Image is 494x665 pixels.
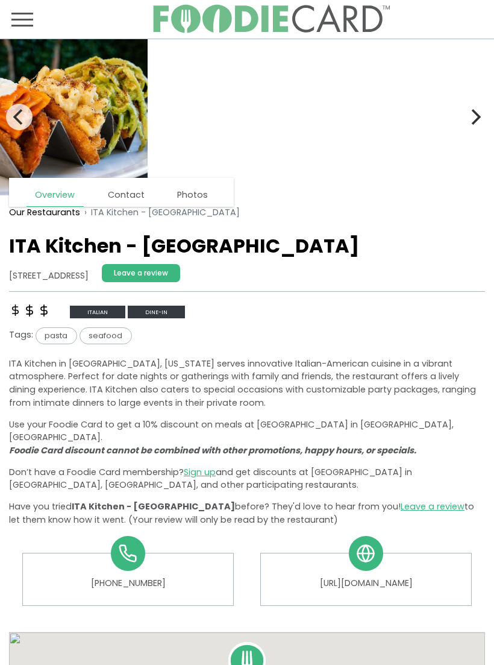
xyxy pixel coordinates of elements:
[80,206,240,219] li: ITA Kitchen - [GEOGRAPHIC_DATA]
[269,577,463,590] a: [URL][DOMAIN_NAME]
[80,327,132,344] span: seafood
[128,305,185,317] a: Dine-in
[9,418,485,458] p: Use your Foodie Card to get a 10% discount on meals at [GEOGRAPHIC_DATA] in [GEOGRAPHIC_DATA], [G...
[152,4,390,34] img: FoodieCard; Eat, Drink, Save, Donate
[128,306,185,318] span: Dine-in
[102,264,180,282] a: Leave a review
[9,200,485,225] nav: breadcrumb
[80,329,132,341] a: seafood
[36,327,77,344] span: pasta
[9,235,485,258] h1: ITA Kitchen - [GEOGRAPHIC_DATA]
[401,500,464,512] a: Leave a review
[31,577,225,590] a: [PHONE_NUMBER]
[461,104,488,130] button: Next
[9,500,485,526] p: Have you tried before? They'd love to hear from you! to let them know how it went. (Your review w...
[70,305,128,317] a: italian
[9,327,485,348] div: Tags:
[184,466,216,478] a: Sign up
[70,306,125,318] span: italian
[9,206,80,219] a: Our Restaurants
[9,444,416,456] i: Foodie Card discount cannot be combined with other promotions, happy hours, or specials.
[9,466,485,492] p: Don’t have a Foodie Card membership? and get discounts at [GEOGRAPHIC_DATA] in [GEOGRAPHIC_DATA],...
[27,184,84,207] a: Overview
[9,178,234,207] nav: page links
[72,500,235,512] span: ITA Kitchen - [GEOGRAPHIC_DATA]
[99,184,153,206] a: Contact
[6,104,33,130] button: Previous
[169,184,217,206] a: Photos
[33,329,80,341] a: pasta
[9,269,89,283] address: [STREET_ADDRESS]
[9,358,485,409] p: ITA Kitchen in [GEOGRAPHIC_DATA], [US_STATE] serves innovative Italian-American cuisine in a vibr...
